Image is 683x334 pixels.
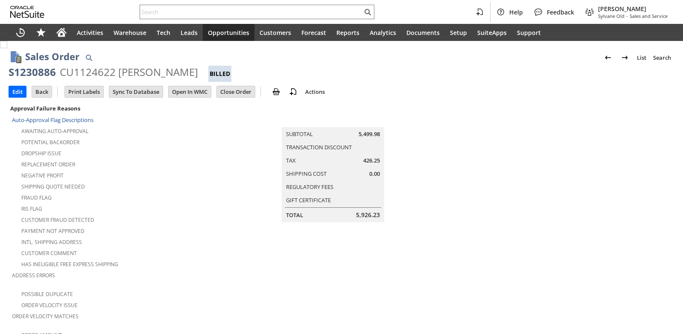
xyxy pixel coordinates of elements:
a: Total [286,211,303,219]
a: Actions [302,88,328,96]
span: [PERSON_NAME] [598,5,668,13]
img: Previous [603,52,613,63]
svg: Home [56,27,67,38]
a: Order Velocity Issue [21,302,78,309]
svg: Recent Records [15,27,26,38]
img: Next [620,52,630,63]
span: Warehouse [114,29,146,37]
span: Sylvane Old [598,13,625,19]
span: Reports [336,29,359,37]
input: Close Order [217,86,255,97]
span: Feedback [547,8,574,16]
a: Tech [152,24,175,41]
a: Shipping Cost [286,170,327,177]
span: 426.25 [363,157,380,165]
input: Sync To Database [109,86,163,97]
span: 5,499.98 [359,130,380,138]
a: SuiteApps [472,24,512,41]
div: Shortcuts [31,24,51,41]
input: Search [140,7,362,17]
a: Gift Certificate [286,196,331,204]
a: Dropship Issue [21,150,61,157]
a: Customer Fraud Detected [21,216,94,224]
a: Awaiting Auto-Approval [21,128,88,135]
span: 5,926.23 [356,211,380,219]
span: Opportunities [208,29,249,37]
a: Possible Duplicate [21,290,73,298]
div: CU1124622 [PERSON_NAME] [60,65,198,79]
input: Print Labels [65,86,103,97]
input: Open In WMC [169,86,211,97]
div: Billed [208,66,231,82]
img: print.svg [271,87,281,97]
a: Intl. Shipping Address [21,238,82,246]
span: Customers [260,29,291,37]
input: Back [32,86,52,97]
a: Recent Records [10,24,31,41]
caption: Summary [282,113,384,127]
span: Leads [181,29,198,37]
a: Fraud Flag [21,194,52,201]
a: Support [512,24,546,41]
a: RIS flag [21,205,42,212]
span: Analytics [370,29,396,37]
span: Sales and Service [630,13,668,19]
a: Payment not approved [21,227,85,235]
input: Edit [9,86,26,97]
a: Replacement Order [21,161,75,168]
a: List [633,51,650,64]
span: Tech [157,29,170,37]
a: Auto-Approval Flag Descriptions [12,116,93,124]
span: - [626,13,628,19]
img: Quick Find [84,52,94,63]
a: Setup [445,24,472,41]
div: Approval Failure Reasons [9,103,227,114]
a: Subtotal [286,130,313,138]
a: Negative Profit [21,172,64,179]
svg: logo [10,6,44,18]
span: Support [517,29,541,37]
a: Regulatory Fees [286,183,333,191]
svg: Shortcuts [36,27,46,38]
span: 0.00 [369,170,380,178]
span: Setup [450,29,467,37]
div: S1230886 [9,65,56,79]
img: add-record.svg [288,87,298,97]
a: Analytics [365,24,401,41]
a: Order Velocity Matches [12,313,79,320]
a: Reports [331,24,365,41]
a: Has Ineligible Free Express Shipping [21,261,118,268]
span: Forecast [301,29,326,37]
a: Tax [286,157,296,164]
span: SuiteApps [477,29,507,37]
a: Search [650,51,674,64]
svg: Search [362,7,373,17]
a: Documents [401,24,445,41]
a: Shipping Quote Needed [21,183,85,190]
a: Home [51,24,72,41]
a: Customer Comment [21,250,77,257]
span: Help [509,8,523,16]
a: Address Errors [12,272,55,279]
a: Leads [175,24,203,41]
span: Documents [406,29,440,37]
a: Forecast [296,24,331,41]
h1: Sales Order [25,49,79,64]
a: Opportunities [203,24,254,41]
a: Activities [72,24,108,41]
a: Potential Backorder [21,139,79,146]
a: Warehouse [108,24,152,41]
a: Transaction Discount [286,143,352,151]
span: Activities [77,29,103,37]
a: Customers [254,24,296,41]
